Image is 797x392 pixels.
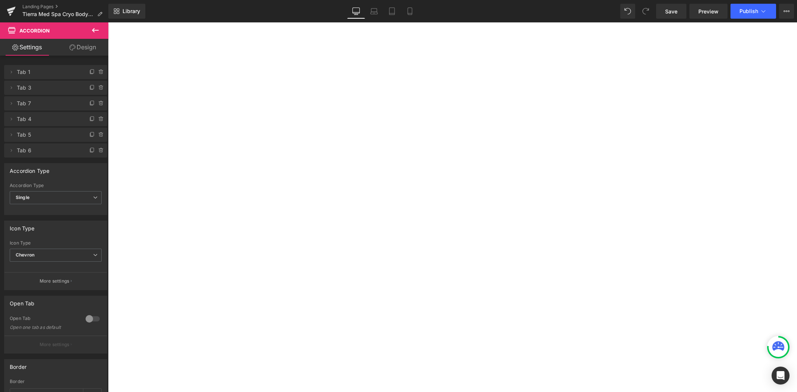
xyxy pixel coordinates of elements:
[10,315,78,323] div: Open Tab
[10,379,102,384] div: Border
[698,7,719,15] span: Preview
[17,81,80,95] span: Tab 3
[347,4,365,19] a: Desktop
[401,4,419,19] a: Mobile
[17,96,80,111] span: Tab 7
[638,4,653,19] button: Redo
[665,7,677,15] span: Save
[19,28,50,34] span: Accordion
[16,252,34,258] b: Chevron
[772,367,790,385] div: Open Intercom Messenger
[383,4,401,19] a: Tablet
[4,336,107,353] button: More settings
[10,221,35,231] div: Icon Type
[10,296,34,307] div: Open Tab
[730,4,776,19] button: Publish
[10,183,102,188] div: Accordion Type
[620,4,635,19] button: Undo
[365,4,383,19] a: Laptop
[17,65,80,79] span: Tab 1
[123,8,140,15] span: Library
[10,240,102,246] div: Icon Type
[4,272,107,290] button: More settings
[17,128,80,142] span: Tab 5
[40,278,69,284] p: More settings
[739,8,758,14] span: Publish
[10,164,50,174] div: Accordion Type
[22,4,108,10] a: Landing Pages
[10,325,77,330] div: Open one tab as default
[17,112,80,126] span: Tab 4
[22,11,94,17] span: Tierra Med Spa Cryo Body Sculpting
[689,4,728,19] a: Preview
[108,4,145,19] a: New Library
[779,4,794,19] button: More
[17,143,80,158] span: Tab 6
[40,341,69,348] p: More settings
[10,360,27,370] div: Border
[16,195,30,200] b: Single
[56,39,110,56] a: Design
